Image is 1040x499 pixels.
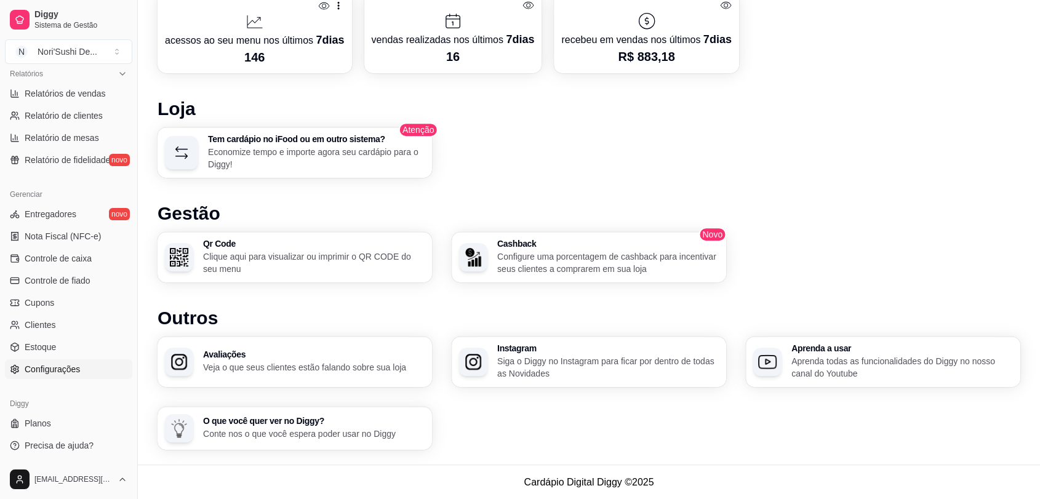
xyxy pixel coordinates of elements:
[158,407,432,450] button: O que você quer ver no Diggy?O que você quer ver no Diggy?Conte nos o que você espera poder usar ...
[452,232,726,282] button: CashbackCashbackConfigure uma porcentagem de cashback para incentivar seus clientes a comprarem e...
[698,227,726,242] span: Novo
[203,350,425,359] h3: Avaliações
[158,337,432,387] button: AvaliaçõesAvaliaçõesVeja o que seus clientes estão falando sobre sua loja
[25,297,54,309] span: Cupons
[25,417,51,429] span: Planos
[158,98,1020,120] h1: Loja
[203,361,425,373] p: Veja o que seus clientes estão falando sobre sua loja
[170,353,188,371] img: Avaliações
[5,150,132,170] a: Relatório de fidelidadenovo
[158,232,432,282] button: Qr CodeQr CodeClique aqui para visualizar ou imprimir o QR CODE do seu menu
[5,271,132,290] a: Controle de fiado
[25,252,92,265] span: Controle de caixa
[399,122,438,137] span: Atenção
[203,239,425,248] h3: Qr Code
[452,337,726,387] button: InstagramInstagramSiga o Diggy no Instagram para ficar por dentro de todas as Novidades
[25,439,94,452] span: Precisa de ajuda?
[25,110,103,122] span: Relatório de clientes
[746,337,1020,387] button: Aprenda a usarAprenda a usarAprenda todas as funcionalidades do Diggy no nosso canal do Youtube
[10,69,43,79] span: Relatórios
[34,474,113,484] span: [EMAIL_ADDRESS][DOMAIN_NAME]
[5,359,132,379] a: Configurações
[38,46,97,58] div: Nori'Sushi De ...
[25,154,110,166] span: Relatório de fidelidade
[506,33,534,46] span: 7 dias
[497,344,719,353] h3: Instagram
[5,226,132,246] a: Nota Fiscal (NFC-e)
[25,319,56,331] span: Clientes
[25,363,80,375] span: Configurações
[203,428,425,440] p: Conte nos o que você espera poder usar no Diggy
[372,31,535,48] p: vendas realizadas nos últimos
[5,5,132,34] a: DiggySistema de Gestão
[158,202,1020,225] h1: Gestão
[25,230,101,242] span: Nota Fiscal (NFC-e)
[497,250,719,275] p: Configure uma porcentagem de cashback para incentivar seus clientes a comprarem em sua loja
[25,274,90,287] span: Controle de fiado
[497,355,719,380] p: Siga o Diggy no Instagram para ficar por dentro de todas as Novidades
[5,84,132,103] a: Relatórios de vendas
[464,353,482,371] img: Instagram
[25,87,106,100] span: Relatórios de vendas
[165,31,345,49] p: acessos ao seu menu nos últimos
[5,128,132,148] a: Relatório de mesas
[208,146,425,170] p: Economize tempo e importe agora seu cardápio para o Diggy!
[15,46,28,58] span: N
[25,132,99,144] span: Relatório de mesas
[5,39,132,64] button: Select a team
[170,248,188,266] img: Qr Code
[5,465,132,494] button: [EMAIL_ADDRESS][DOMAIN_NAME]
[316,34,344,46] span: 7 dias
[561,48,731,65] p: R$ 883,18
[165,49,345,66] p: 146
[203,417,425,425] h3: O que você quer ver no Diggy?
[208,135,425,143] h3: Tem cardápio no iFood ou em outro sistema?
[5,436,132,455] a: Precisa de ajuda?
[5,293,132,313] a: Cupons
[5,413,132,433] a: Planos
[5,315,132,335] a: Clientes
[170,419,188,437] img: O que você quer ver no Diggy?
[5,337,132,357] a: Estoque
[25,208,76,220] span: Entregadores
[703,33,732,46] span: 7 dias
[34,20,127,30] span: Sistema de Gestão
[25,341,56,353] span: Estoque
[758,353,777,371] img: Aprenda a usar
[5,394,132,413] div: Diggy
[5,204,132,224] a: Entregadoresnovo
[791,355,1013,380] p: Aprenda todas as funcionalidades do Diggy no nosso canal do Youtube
[464,248,482,266] img: Cashback
[5,106,132,126] a: Relatório de clientes
[34,9,127,20] span: Diggy
[372,48,535,65] p: 16
[561,31,731,48] p: recebeu em vendas nos últimos
[5,185,132,204] div: Gerenciar
[158,127,432,178] button: Tem cardápio no iFood ou em outro sistema?Economize tempo e importe agora seu cardápio para o Diggy!
[5,249,132,268] a: Controle de caixa
[203,250,425,275] p: Clique aqui para visualizar ou imprimir o QR CODE do seu menu
[497,239,719,248] h3: Cashback
[791,344,1013,353] h3: Aprenda a usar
[158,307,1020,329] h1: Outros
